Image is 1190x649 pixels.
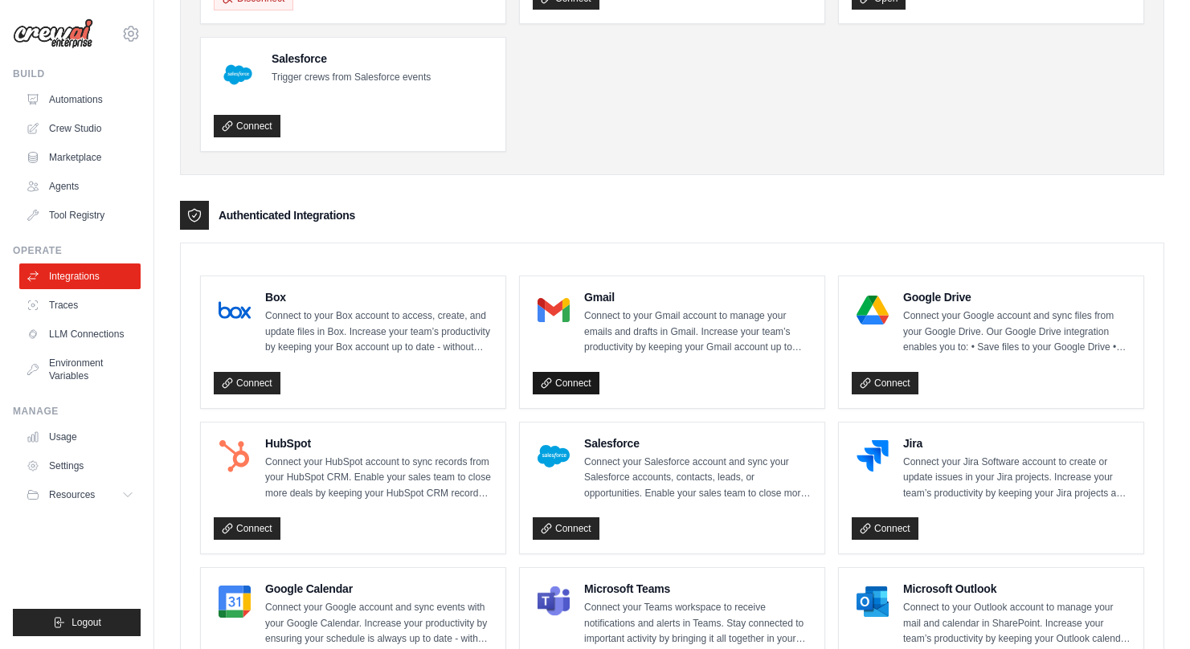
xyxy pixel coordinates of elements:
a: Connect [214,372,280,394]
div: Operate [13,244,141,257]
p: Connect your Google account and sync events with your Google Calendar. Increase your productivity... [265,600,493,647]
div: Manage [13,405,141,418]
a: Environment Variables [19,350,141,389]
a: Automations [19,87,141,112]
h4: Jira [903,435,1131,451]
h4: Gmail [584,289,812,305]
button: Logout [13,609,141,636]
a: Connect [852,517,918,540]
p: Connect your HubSpot account to sync records from your HubSpot CRM. Enable your sales team to clo... [265,455,493,502]
a: Tool Registry [19,202,141,228]
img: HubSpot Logo [219,440,251,472]
p: Connect to your Box account to access, create, and update files in Box. Increase your team’s prod... [265,308,493,356]
a: Connect [214,115,280,137]
p: Connect your Salesforce account and sync your Salesforce accounts, contacts, leads, or opportunit... [584,455,812,502]
a: Integrations [19,263,141,289]
a: Crew Studio [19,116,141,141]
a: Connect [533,517,599,540]
div: Build [13,67,141,80]
a: Traces [19,292,141,318]
a: Settings [19,453,141,479]
img: Microsoft Outlook Logo [857,586,889,618]
a: Agents [19,173,141,199]
img: Jira Logo [857,440,889,472]
img: Box Logo [219,294,251,326]
span: Logout [72,616,101,629]
p: Connect your Jira Software account to create or update issues in your Jira projects. Increase you... [903,455,1131,502]
a: LLM Connections [19,321,141,347]
h4: Microsoft Outlook [903,581,1131,597]
img: Gmail Logo [538,294,570,326]
h4: Box [265,289,493,305]
a: Usage [19,424,141,450]
p: Connect to your Outlook account to manage your mail and calendar in SharePoint. Increase your tea... [903,600,1131,647]
h4: Salesforce [272,51,431,67]
a: Connect [852,372,918,394]
h4: HubSpot [265,435,493,451]
h4: Google Drive [903,289,1131,305]
img: Google Drive Logo [857,294,889,326]
img: Salesforce Logo [219,55,257,94]
img: Salesforce Logo [538,440,570,472]
a: Connect [214,517,280,540]
h4: Google Calendar [265,581,493,597]
h4: Microsoft Teams [584,581,812,597]
p: Connect to your Gmail account to manage your emails and drafts in Gmail. Increase your team’s pro... [584,308,812,356]
img: Google Calendar Logo [219,586,251,618]
img: Logo [13,18,93,49]
a: Connect [533,372,599,394]
button: Resources [19,482,141,508]
h4: Salesforce [584,435,812,451]
img: Microsoft Teams Logo [538,586,570,618]
h3: Authenticated Integrations [219,207,355,223]
p: Connect your Google account and sync files from your Google Drive. Our Google Drive integration e... [903,308,1131,356]
a: Marketplace [19,145,141,170]
span: Resources [49,488,95,501]
p: Trigger crews from Salesforce events [272,70,431,86]
p: Connect your Teams workspace to receive notifications and alerts in Teams. Stay connected to impo... [584,600,812,647]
